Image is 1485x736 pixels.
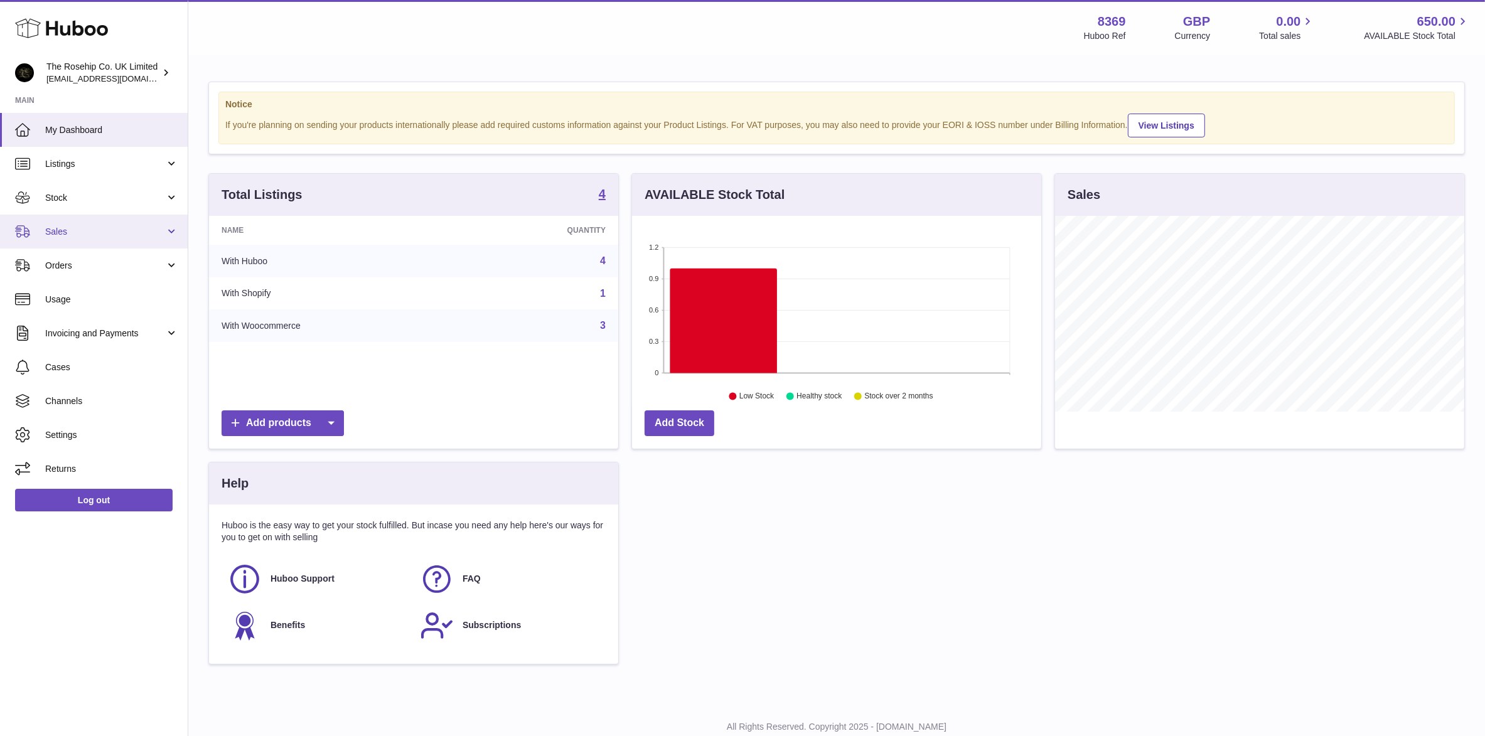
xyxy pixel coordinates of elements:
[271,619,305,631] span: Benefits
[864,392,933,401] text: Stock over 2 months
[209,309,463,342] td: With Woocommerce
[45,361,178,373] span: Cases
[222,410,344,436] a: Add products
[420,562,599,596] a: FAQ
[645,186,785,203] h3: AVAILABLE Stock Total
[739,392,775,401] text: Low Stock
[198,721,1475,733] p: All Rights Reserved. Copyright 2025 - [DOMAIN_NAME]
[225,112,1448,137] div: If you're planning on sending your products internationally please add required customs informati...
[600,288,606,299] a: 1
[649,275,658,282] text: 0.9
[271,573,335,585] span: Huboo Support
[463,573,481,585] span: FAQ
[1183,13,1210,30] strong: GBP
[15,63,34,82] img: sales@eliteequineuk.com
[222,186,303,203] h3: Total Listings
[45,294,178,306] span: Usage
[655,369,658,376] text: 0
[209,216,463,245] th: Name
[599,188,606,203] a: 4
[1098,13,1126,30] strong: 8369
[228,609,407,643] a: Benefits
[1364,13,1470,42] a: 650.00 AVAILABLE Stock Total
[46,61,159,85] div: The Rosehip Co. UK Limited
[1128,114,1205,137] a: View Listings
[209,277,463,310] td: With Shopify
[599,188,606,200] strong: 4
[45,158,165,170] span: Listings
[45,260,165,272] span: Orders
[600,255,606,266] a: 4
[1277,13,1301,30] span: 0.00
[45,429,178,441] span: Settings
[649,306,658,314] text: 0.6
[1175,30,1211,42] div: Currency
[649,338,658,345] text: 0.3
[1259,30,1315,42] span: Total sales
[45,395,178,407] span: Channels
[45,226,165,238] span: Sales
[1364,30,1470,42] span: AVAILABLE Stock Total
[1259,13,1315,42] a: 0.00 Total sales
[222,475,249,492] h3: Help
[46,73,185,83] span: [EMAIL_ADDRESS][DOMAIN_NAME]
[463,619,521,631] span: Subscriptions
[45,328,165,339] span: Invoicing and Payments
[222,520,606,543] p: Huboo is the easy way to get your stock fulfilled. But incase you need any help here's our ways f...
[649,243,658,251] text: 1.2
[45,463,178,475] span: Returns
[1084,30,1126,42] div: Huboo Ref
[225,99,1448,110] strong: Notice
[1068,186,1100,203] h3: Sales
[209,245,463,277] td: With Huboo
[45,124,178,136] span: My Dashboard
[463,216,618,245] th: Quantity
[645,410,714,436] a: Add Stock
[15,489,173,511] a: Log out
[420,609,599,643] a: Subscriptions
[796,392,842,401] text: Healthy stock
[1417,13,1456,30] span: 650.00
[600,320,606,331] a: 3
[45,192,165,204] span: Stock
[228,562,407,596] a: Huboo Support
